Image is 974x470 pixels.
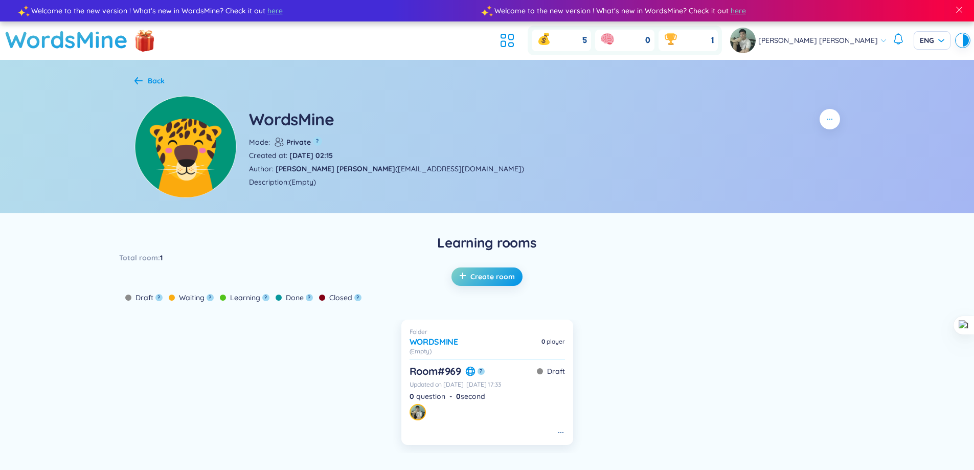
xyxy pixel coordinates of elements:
[313,137,322,146] button: ?
[249,176,289,188] span: Description :
[410,328,565,336] div: Folder
[160,252,163,263] span: 1
[207,294,214,301] button: ?
[541,338,564,346] div: player
[920,35,944,46] span: ENG
[731,5,746,16] span: here
[541,338,547,345] strong: 0
[249,108,334,130] h5: WordsMine
[470,272,515,282] span: Create room
[478,368,485,375] button: ?
[24,5,487,16] div: Welcome to the new version ! What's new in WordsMine? Check it out
[262,294,269,301] button: ?
[249,163,524,174] div: Author : ( [EMAIL_ADDRESS][DOMAIN_NAME] )
[306,294,313,301] button: ?
[758,35,878,46] span: [PERSON_NAME] [PERSON_NAME]
[354,294,361,301] button: ?
[286,292,304,303] span: Done
[487,5,950,16] div: Welcome to the new version ! What's new in WordsMine? Check it out
[119,252,160,263] span: Total room :
[276,164,395,173] b: [PERSON_NAME] [PERSON_NAME]
[284,137,311,148] b: Private
[730,28,756,53] img: avatar
[134,77,165,86] a: Back
[289,151,333,160] b: [DATE] 02:15
[249,150,333,161] div: Created at :
[711,35,714,46] span: 1
[730,28,758,53] a: avatar
[155,294,163,301] button: ?
[645,35,650,46] span: 0
[410,364,565,402] a: Room#969?DraftUpdated on [DATE] [DATE] 17:330 question-0second
[134,25,155,55] img: flashSalesIcon.a7f4f837.png
[410,347,565,355] div: (Empty)
[451,267,523,286] button: Create room
[267,5,283,16] span: here
[179,292,205,303] span: Waiting
[410,336,459,347] h6: WordsMine
[289,176,316,188] div: (Empty)
[410,391,565,402] div: -
[547,366,565,377] span: Draft
[582,35,587,46] span: 5
[410,381,565,389] div: Updated on [DATE] [DATE] 17:33
[148,75,165,86] div: Back
[410,392,414,401] strong: 0
[410,364,461,378] h6: Room # 969
[230,292,260,303] span: Learning
[410,404,426,420] a: avatar
[459,272,470,282] span: plus
[135,292,153,303] span: Draft
[249,137,270,148] span: Mode :
[5,21,128,58] a: WordsMine
[410,391,445,402] div: question
[329,292,352,303] span: Closed
[411,405,425,419] img: avatar
[456,391,485,402] div: second
[456,392,461,401] strong: 0
[119,234,855,252] span: Learning rooms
